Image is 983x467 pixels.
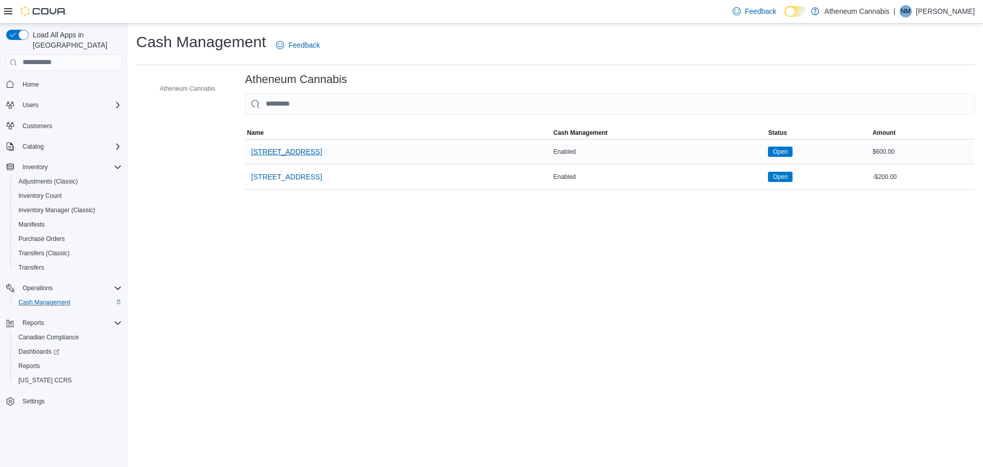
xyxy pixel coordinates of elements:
span: Users [18,99,122,111]
span: Operations [18,282,122,294]
span: Inventory [18,161,122,173]
button: Catalog [18,140,48,153]
div: Enabled [551,146,766,158]
span: Open [768,172,792,182]
span: Reports [18,317,122,329]
span: Settings [23,397,45,405]
span: Washington CCRS [14,374,122,387]
a: Inventory Count [14,190,66,202]
button: Operations [18,282,57,294]
button: Canadian Compliance [10,330,126,344]
h1: Cash Management [136,32,266,52]
span: Transfers [18,263,44,272]
button: Inventory [18,161,52,173]
span: Inventory Count [14,190,122,202]
a: Inventory Manager (Classic) [14,204,99,216]
span: Reports [18,362,40,370]
button: Name [245,127,551,139]
input: This is a search bar. As you type, the results lower in the page will automatically filter. [245,94,975,114]
button: Status [766,127,870,139]
span: Cash Management [14,296,122,309]
button: Inventory [2,160,126,174]
span: Inventory Count [18,192,62,200]
button: Inventory Count [10,189,126,203]
span: Adjustments (Classic) [14,175,122,188]
span: Cash Management [553,129,608,137]
span: Home [18,78,122,91]
span: Purchase Orders [18,235,65,243]
span: Catalog [18,140,122,153]
button: [STREET_ADDRESS] [247,141,326,162]
span: Home [23,80,39,89]
span: NM [901,5,911,17]
span: Operations [23,284,53,292]
span: Open [768,147,792,157]
span: Cash Management [18,298,70,307]
a: Feedback [729,1,780,22]
span: Inventory Manager (Classic) [14,204,122,216]
span: Open [773,172,787,181]
img: Cova [20,6,67,16]
span: Amount [872,129,895,137]
span: Reports [23,319,44,327]
span: Canadian Compliance [18,333,79,341]
div: Nick Miller [900,5,912,17]
button: Reports [10,359,126,373]
a: Cash Management [14,296,74,309]
span: Catalog [23,143,44,151]
button: Reports [18,317,48,329]
button: Manifests [10,217,126,232]
span: Users [23,101,38,109]
span: Transfers [14,261,122,274]
button: Cash Management [551,127,766,139]
span: Reports [14,360,122,372]
span: Inventory [23,163,48,171]
a: Adjustments (Classic) [14,175,82,188]
button: [STREET_ADDRESS] [247,167,326,187]
a: Manifests [14,218,49,231]
span: Transfers (Classic) [18,249,70,257]
span: Dashboards [14,346,122,358]
h3: Atheneum Cannabis [245,73,347,86]
nav: Complex example [6,73,122,436]
button: Cash Management [10,295,126,310]
a: Canadian Compliance [14,331,83,343]
span: Atheneum Cannabis [160,85,216,93]
button: Home [2,77,126,92]
span: Manifests [14,218,122,231]
button: Transfers (Classic) [10,246,126,260]
button: Users [18,99,42,111]
button: Catalog [2,139,126,154]
span: Adjustments (Classic) [18,177,78,186]
a: Settings [18,395,49,408]
a: Transfers (Classic) [14,247,74,259]
button: Operations [2,281,126,295]
span: Settings [18,395,122,408]
button: Inventory Manager (Classic) [10,203,126,217]
button: Purchase Orders [10,232,126,246]
button: Users [2,98,126,112]
span: Load All Apps in [GEOGRAPHIC_DATA] [29,30,122,50]
span: Customers [23,122,52,130]
a: Dashboards [14,346,63,358]
span: Feedback [745,6,776,16]
p: Atheneum Cannabis [824,5,889,17]
button: Adjustments (Classic) [10,174,126,189]
a: Customers [18,120,56,132]
button: Customers [2,118,126,133]
button: [US_STATE] CCRS [10,373,126,388]
span: Status [768,129,787,137]
div: Enabled [551,171,766,183]
button: Amount [870,127,975,139]
span: Feedback [288,40,319,50]
a: Home [18,78,43,91]
span: Canadian Compliance [14,331,122,343]
a: Reports [14,360,44,372]
p: [PERSON_NAME] [916,5,975,17]
button: Settings [2,394,126,409]
div: $600.00 [870,146,975,158]
button: Transfers [10,260,126,275]
span: Customers [18,119,122,132]
span: [STREET_ADDRESS] [251,172,322,182]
